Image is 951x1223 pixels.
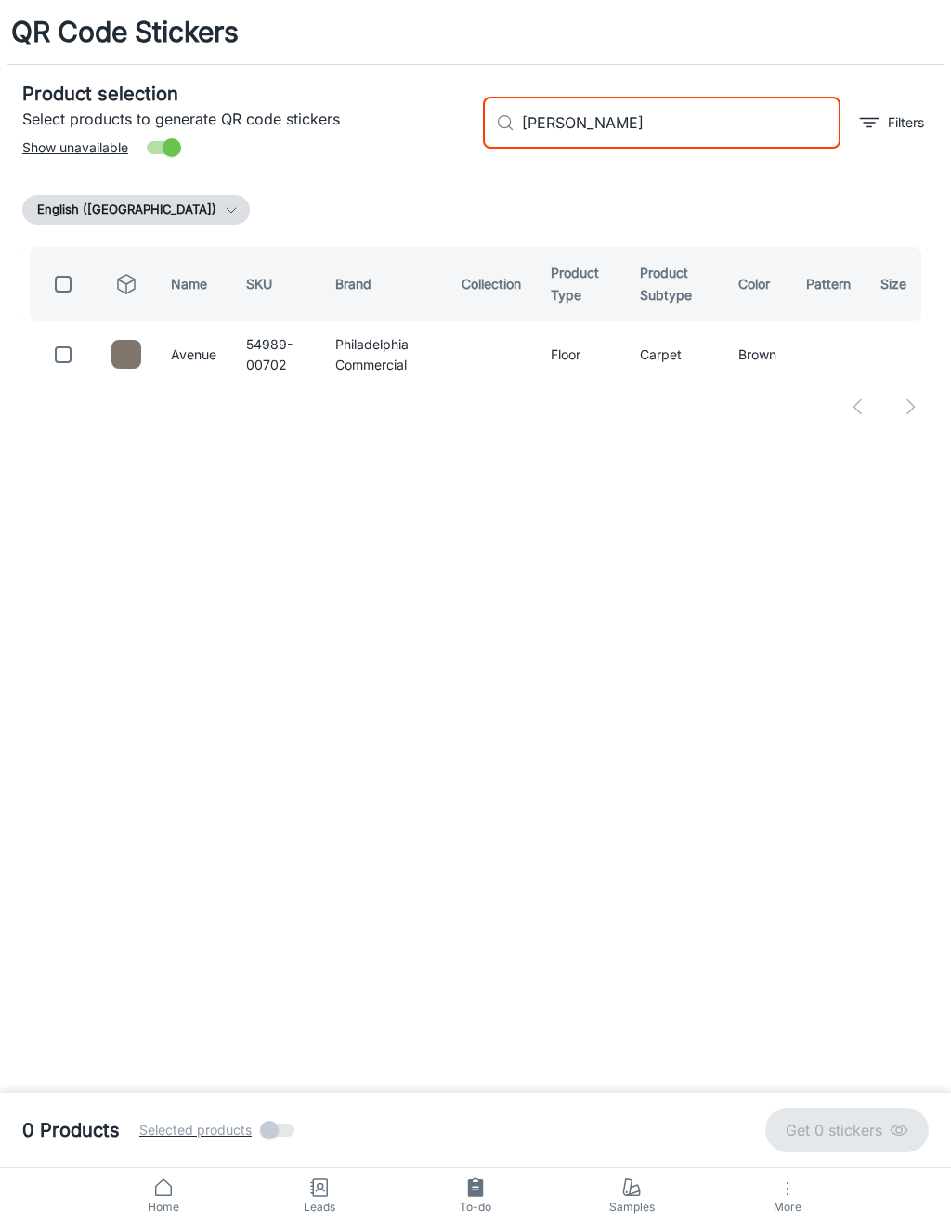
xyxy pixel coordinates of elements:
th: Collection [447,247,536,321]
td: Avenue [156,329,231,381]
td: Brown [723,329,791,381]
th: Pattern [791,247,866,321]
span: Samples [565,1199,698,1216]
p: Select products to generate QR code stickers [22,108,468,130]
h5: 0 Products [22,1116,120,1144]
th: Product Subtype [625,247,723,321]
td: Philadelphia Commercial [320,329,448,381]
span: Selected products [139,1120,252,1140]
span: More [721,1200,854,1214]
input: Search by SKU, brand, collection... [522,97,840,149]
span: Home [97,1199,230,1216]
span: Show unavailable [22,137,128,158]
td: Floor [536,329,625,381]
td: Carpet [625,329,723,381]
a: Samples [554,1168,710,1223]
p: Filters [888,112,924,133]
th: Name [156,247,231,321]
th: SKU [231,247,320,321]
th: Product Type [536,247,625,321]
a: Home [85,1168,241,1223]
th: Size [866,247,929,321]
h1: QR Code Stickers [11,11,239,53]
th: Brand [320,247,448,321]
span: Leads [253,1199,386,1216]
a: To-do [397,1168,554,1223]
button: More [710,1168,866,1223]
h5: Product selection [22,80,468,108]
button: filter [855,108,929,137]
button: English ([GEOGRAPHIC_DATA]) [22,195,250,225]
a: Leads [241,1168,397,1223]
td: 54989-00702 [231,329,320,381]
th: Color [723,247,791,321]
span: To-do [409,1199,542,1216]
